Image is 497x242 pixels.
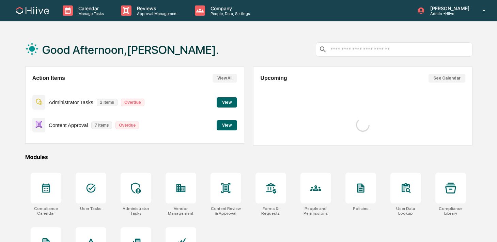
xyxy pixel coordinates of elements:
[42,43,219,57] h1: Good Afternoon,[PERSON_NAME].
[121,99,144,106] p: Overdue
[131,5,181,11] p: Reviews
[425,11,473,16] p: Admin • Hiive
[260,75,287,81] h2: Upcoming
[217,122,237,128] a: View
[80,206,102,211] div: User Tasks
[32,75,65,81] h2: Action Items
[217,97,237,108] button: View
[166,206,196,216] div: Vendor Management
[213,74,237,83] button: View All
[49,122,88,128] p: Content Approval
[353,206,369,211] div: Policies
[205,5,253,11] p: Company
[16,7,49,14] img: logo
[31,206,61,216] div: Compliance Calendar
[435,206,466,216] div: Compliance Library
[25,154,472,160] div: Modules
[255,206,286,216] div: Forms & Requests
[211,206,241,216] div: Content Review & Approval
[429,74,465,83] button: See Calendar
[73,11,107,16] p: Manage Tasks
[217,99,237,105] a: View
[91,122,112,129] p: 7 items
[73,5,107,11] p: Calendar
[390,206,421,216] div: User Data Lookup
[205,11,253,16] p: People, Data, Settings
[115,122,139,129] p: Overdue
[131,11,181,16] p: Approval Management
[49,99,93,105] p: Administrator Tasks
[121,206,151,216] div: Administrator Tasks
[97,99,118,106] p: 2 items
[217,120,237,130] button: View
[300,206,331,216] div: People and Permissions
[425,5,473,11] p: [PERSON_NAME]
